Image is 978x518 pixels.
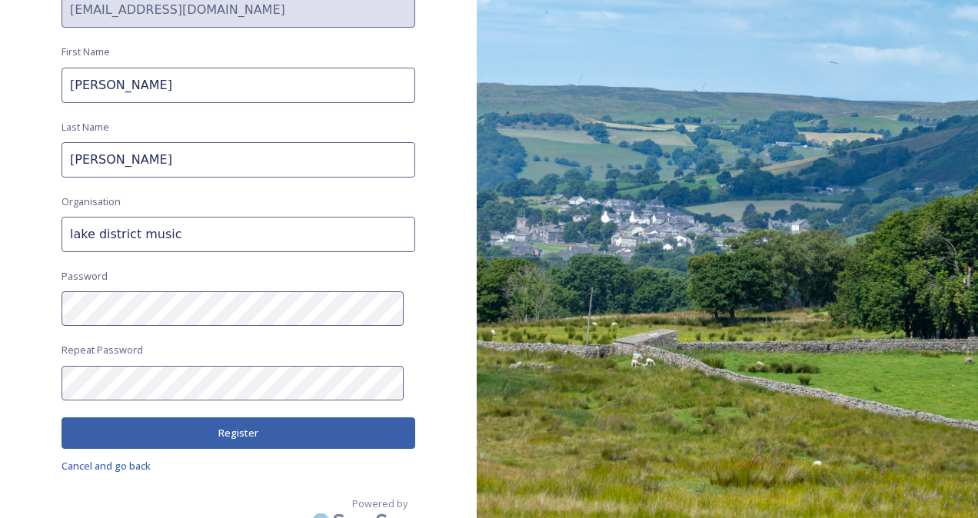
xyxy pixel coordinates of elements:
[62,120,109,134] span: Last Name
[62,269,108,284] span: Password
[62,343,143,357] span: Repeat Password
[62,68,415,103] input: John
[352,496,407,511] span: Powered by
[62,459,151,473] span: Cancel and go back
[62,142,415,178] input: Doe
[62,194,121,209] span: Organisation
[62,45,110,59] span: First Name
[62,417,415,449] button: Register
[62,217,415,252] input: Acme Inc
